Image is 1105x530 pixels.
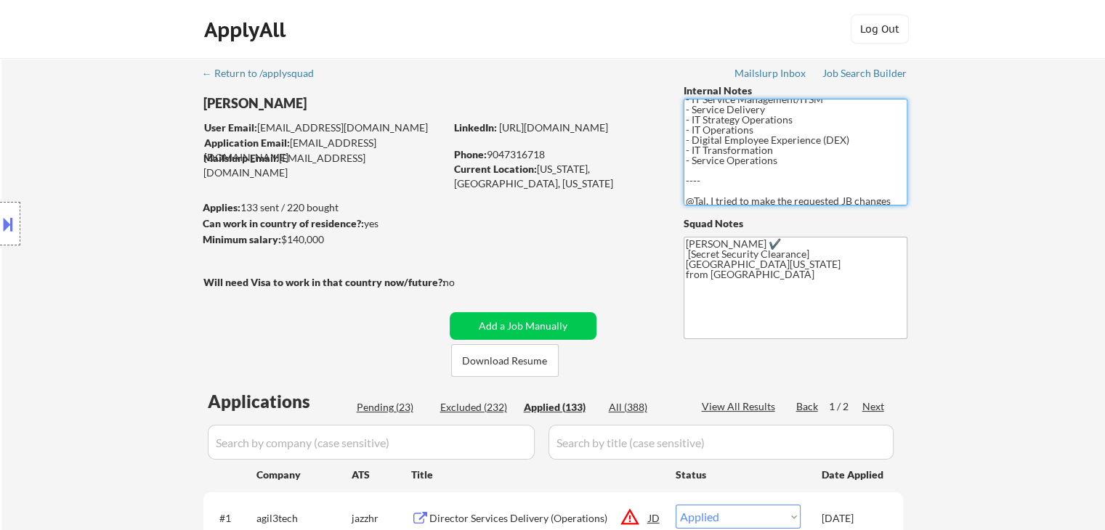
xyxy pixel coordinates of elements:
[208,393,352,410] div: Applications
[256,511,352,526] div: agil3tech
[499,121,608,134] a: [URL][DOMAIN_NAME]
[204,17,290,42] div: ApplyAll
[208,425,535,460] input: Search by company (case sensitive)
[202,68,328,82] a: ← Return to /applysquad
[440,400,513,415] div: Excluded (232)
[454,162,660,190] div: [US_STATE], [GEOGRAPHIC_DATA], [US_STATE]
[203,151,445,179] div: [EMAIL_ADDRESS][DOMAIN_NAME]
[822,511,886,526] div: [DATE]
[862,399,886,414] div: Next
[352,511,411,526] div: jazzhr
[204,136,445,164] div: [EMAIL_ADDRESS][DOMAIN_NAME]
[684,83,907,98] div: Internal Notes
[609,400,681,415] div: All (388)
[454,148,487,160] strong: Phone:
[450,312,596,340] button: Add a Job Manually
[702,399,780,414] div: View All Results
[256,468,352,482] div: Company
[822,68,907,82] a: Job Search Builder
[796,399,819,414] div: Back
[203,216,440,231] div: yes
[734,68,807,78] div: Mailslurp Inbox
[454,163,537,175] strong: Current Location:
[203,94,502,113] div: [PERSON_NAME]
[454,121,497,134] strong: LinkedIn:
[411,468,662,482] div: Title
[822,68,907,78] div: Job Search Builder
[203,232,445,247] div: $140,000
[829,399,862,414] div: 1 / 2
[734,68,807,82] a: Mailslurp Inbox
[203,276,445,288] strong: Will need Visa to work in that country now/future?:
[451,344,559,377] button: Download Resume
[219,511,245,526] div: #1
[822,468,886,482] div: Date Applied
[357,400,429,415] div: Pending (23)
[620,507,640,527] button: warning_amber
[429,511,649,526] div: Director Services Delivery (Operations)
[203,200,445,215] div: 133 sent / 220 bought
[851,15,909,44] button: Log Out
[443,275,485,290] div: no
[203,217,364,229] strong: Can work in country of residence?:
[454,147,660,162] div: 9047316718
[202,68,328,78] div: ← Return to /applysquad
[684,216,907,231] div: Squad Notes
[204,121,445,135] div: [EMAIL_ADDRESS][DOMAIN_NAME]
[549,425,894,460] input: Search by title (case sensitive)
[676,461,801,487] div: Status
[352,468,411,482] div: ATS
[524,400,596,415] div: Applied (133)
